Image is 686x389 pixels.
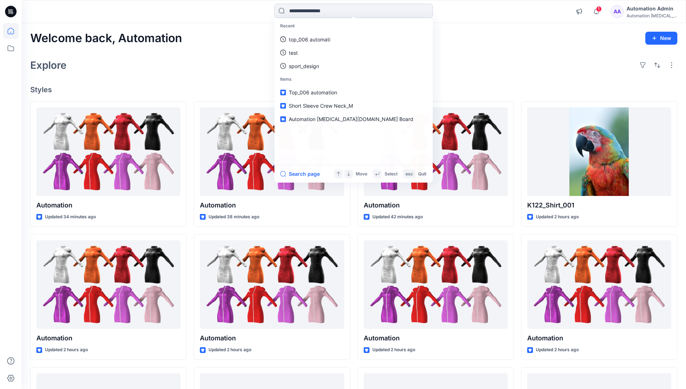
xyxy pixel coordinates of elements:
[200,200,344,210] p: Automation
[627,13,677,18] div: Automation [MEDICAL_DATA]...
[45,213,96,221] p: Updated 34 minutes ago
[36,107,180,196] a: Automation
[276,46,431,59] a: test
[372,213,423,221] p: Updated 42 minutes ago
[364,107,508,196] a: Automation
[356,170,367,178] p: Move
[30,85,677,94] h4: Styles
[289,116,413,122] span: Automation [MEDICAL_DATA][DOMAIN_NAME] Board
[527,333,671,343] p: Automation
[289,103,353,109] span: Short Sleeve Crew Neck_M
[209,213,259,221] p: Updated 38 minutes ago
[200,107,344,196] a: Automation
[276,72,431,86] p: Items
[418,170,426,178] p: Quit
[372,346,415,354] p: Updated 2 hours ago
[30,32,182,45] h2: Welcome back, Automation
[289,36,330,43] p: top_006 automati
[536,213,579,221] p: Updated 2 hours ago
[385,170,398,178] p: Select
[276,59,431,72] a: sport_design
[289,89,337,95] span: Top_006 automation
[276,33,431,46] a: top_006 automati
[289,49,298,57] p: test
[527,200,671,210] p: K122_Shirt_001
[536,346,579,354] p: Updated 2 hours ago
[627,4,677,13] div: Automation Admin
[36,333,180,343] p: Automation
[276,99,431,112] a: Short Sleeve Crew Neck_M
[364,240,508,329] a: Automation
[611,5,624,18] div: AA
[405,170,413,178] p: esc
[527,240,671,329] a: Automation
[276,86,431,99] a: Top_006 automation
[45,346,88,354] p: Updated 2 hours ago
[200,240,344,329] a: Automation
[364,200,508,210] p: Automation
[276,112,431,126] a: Automation [MEDICAL_DATA][DOMAIN_NAME] Board
[209,346,251,354] p: Updated 2 hours ago
[200,333,344,343] p: Automation
[364,333,508,343] p: Automation
[36,240,180,329] a: Automation
[596,6,602,12] span: 1
[527,107,671,196] a: K122_Shirt_001
[645,32,677,45] button: New
[280,170,320,178] button: Search page
[289,62,319,70] p: sport_design
[36,200,180,210] p: Automation
[276,19,431,33] p: Recent
[30,59,67,71] h2: Explore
